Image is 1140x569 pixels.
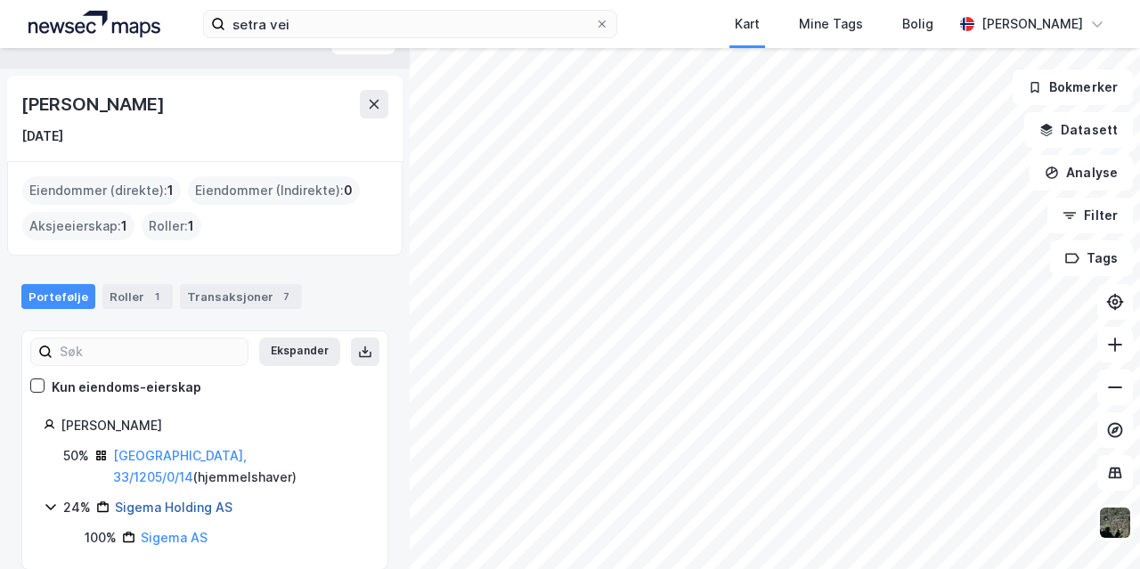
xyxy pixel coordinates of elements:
a: [GEOGRAPHIC_DATA], 33/1205/0/14 [113,448,247,484]
div: Bolig [902,13,933,35]
div: 100% [85,527,117,549]
a: Sigema Holding AS [115,500,232,515]
iframe: Chat Widget [1051,484,1140,569]
div: 1 [148,288,166,305]
div: [PERSON_NAME] [21,90,167,118]
button: Datasett [1024,112,1133,148]
img: logo.a4113a55bc3d86da70a041830d287a7e.svg [28,11,160,37]
button: Bokmerker [1013,69,1133,105]
div: Mine Tags [799,13,863,35]
div: Transaksjoner [180,284,302,309]
div: 7 [277,288,295,305]
button: Filter [1047,198,1133,233]
div: [DATE] [21,126,63,147]
div: Roller [102,284,173,309]
div: Aksjeeierskap : [22,212,134,240]
span: 1 [121,215,127,237]
div: ( hjemmelshaver ) [113,445,366,488]
div: 50% [63,445,89,467]
div: [PERSON_NAME] [61,415,366,436]
button: Tags [1050,240,1133,276]
input: Søk på adresse, matrikkel, gårdeiere, leietakere eller personer [225,11,595,37]
div: Eiendommer (Indirekte) : [188,176,360,205]
div: [PERSON_NAME] [981,13,1083,35]
div: Kontrollprogram for chat [1051,484,1140,569]
div: Kart [735,13,760,35]
div: Eiendommer (direkte) : [22,176,181,205]
a: Sigema AS [141,530,208,545]
input: Søk [53,338,248,365]
div: Kun eiendoms-eierskap [52,377,201,398]
div: Portefølje [21,284,95,309]
span: 0 [344,180,353,201]
div: Roller : [142,212,201,240]
button: Ekspander [259,337,340,366]
div: 24% [63,497,91,518]
span: 1 [188,215,194,237]
button: Analyse [1030,155,1133,191]
span: 1 [167,180,174,201]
